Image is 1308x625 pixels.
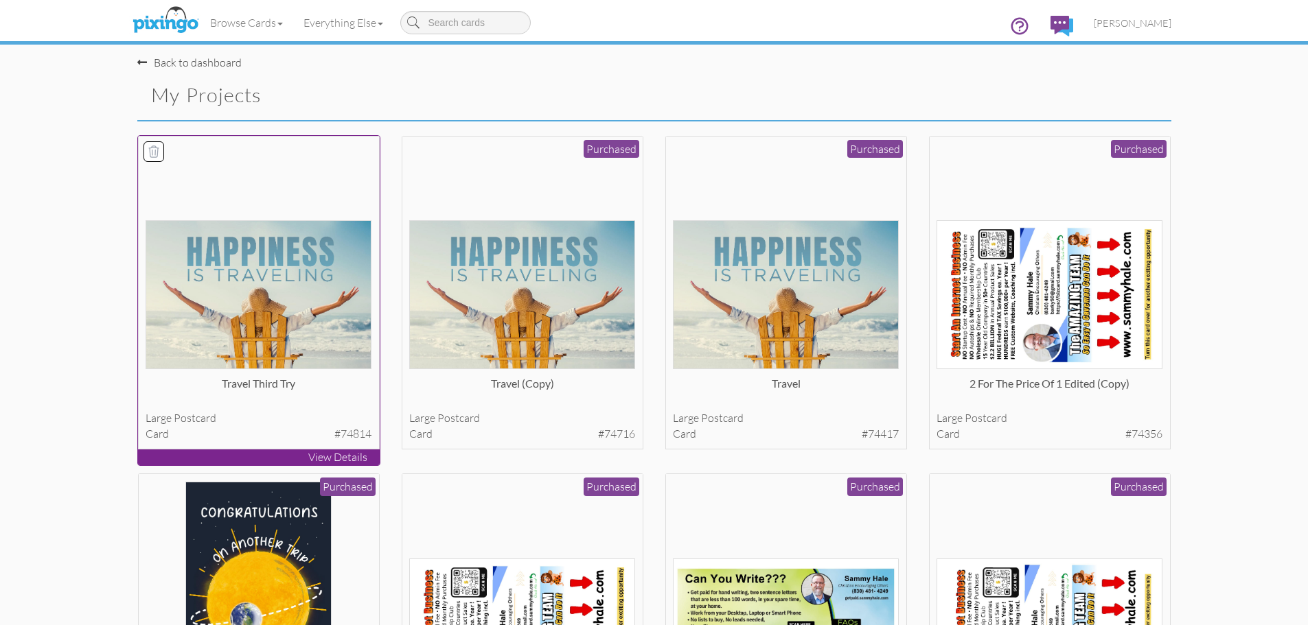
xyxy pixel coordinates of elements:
[937,220,1162,369] img: 134310-1-1754032600956-3137f927de867156-qa.jpg
[673,426,899,442] div: card
[1111,140,1167,158] div: Purchased
[1083,5,1182,40] a: [PERSON_NAME]
[146,376,371,403] div: Travel third try
[146,411,172,425] span: large
[1111,477,1167,496] div: Purchased
[673,376,899,403] div: Travel
[293,5,393,40] a: Everything Else
[334,426,371,442] span: #74814
[701,411,744,425] span: postcard
[584,140,639,158] div: Purchased
[146,220,371,369] img: 135309-1-1756856345544-1757ea6ca2378164-qa.jpg
[174,411,216,425] span: postcard
[320,477,376,496] div: Purchased
[400,11,531,34] input: Search cards
[965,411,1007,425] span: postcard
[437,411,480,425] span: postcard
[673,411,699,425] span: large
[1125,426,1162,442] span: #74356
[138,449,380,465] p: View Details
[937,376,1162,403] div: 2 for the price of 1 Edited (copy)
[1094,17,1171,29] span: [PERSON_NAME]
[146,426,371,442] div: card
[937,426,1162,442] div: card
[409,426,635,442] div: card
[584,477,639,496] div: Purchased
[598,426,635,442] span: #74716
[673,220,899,369] img: 134496-1-1755628763923-be200074b8770390-qa.jpg
[129,3,202,38] img: pixingo logo
[937,411,963,425] span: large
[1051,16,1073,36] img: comments.svg
[847,140,903,158] div: Purchased
[151,84,630,106] h2: My Projects
[862,426,899,442] span: #74417
[409,376,635,403] div: Travel (copy)
[409,220,635,369] img: 135203-1-1756590931203-797e109c77a76716-qa.jpg
[409,411,435,425] span: large
[847,477,903,496] div: Purchased
[200,5,293,40] a: Browse Cards
[137,56,242,69] a: Back to dashboard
